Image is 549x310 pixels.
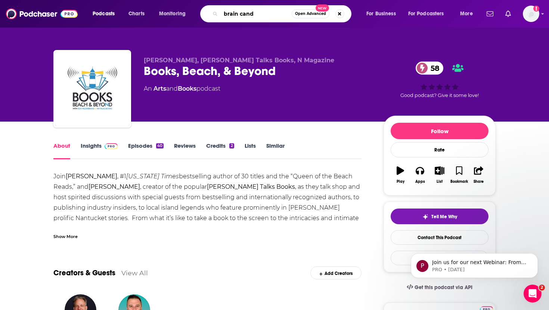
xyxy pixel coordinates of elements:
button: Bookmark [449,162,469,188]
div: 40 [156,143,164,148]
span: Good podcast? Give it some love! [400,93,479,98]
button: Open AdvancedNew [292,9,329,18]
input: Search podcasts, credits, & more... [221,8,292,20]
img: Podchaser - Follow, Share and Rate Podcasts [6,7,78,21]
img: User Profile [523,6,539,22]
button: open menu [403,8,455,20]
em: [US_STATE] Times [126,173,179,180]
img: tell me why sparkle [422,214,428,220]
a: About [53,142,70,159]
iframe: Intercom live chat [524,285,542,303]
a: Arts [153,85,166,92]
a: InsightsPodchaser Pro [81,142,118,159]
div: An podcast [144,84,220,93]
div: Search podcasts, credits, & more... [207,5,359,22]
a: 58 [416,62,443,75]
button: Apps [410,162,429,188]
div: 58Good podcast? Give it some love! [384,57,496,103]
div: Bookmark [450,179,468,184]
div: Join , #1 bestselling author of 30 titles and the “Queen of the Beach Reads,” and , creator of th... [53,171,362,297]
a: Creators & Guests [53,268,115,278]
a: Lists [245,142,256,159]
span: For Business [366,9,396,19]
img: Podchaser Pro [105,143,118,149]
button: Export One-Sheet [391,251,488,265]
span: New [316,4,329,12]
div: Add Creators [310,266,362,279]
span: Tell Me Why [431,214,457,220]
div: Share [474,179,484,184]
span: For Podcasters [408,9,444,19]
span: Monitoring [159,9,186,19]
svg: Add a profile image [533,6,539,12]
a: Similar [266,142,285,159]
a: Books [178,85,196,92]
img: Books, Beach, & Beyond [55,51,130,126]
button: Play [391,162,410,188]
a: Credits2 [206,142,234,159]
button: open menu [87,8,124,20]
span: and [166,85,178,92]
button: open menu [154,8,195,20]
p: Message from PRO, sent 33w ago [32,29,129,35]
span: [PERSON_NAME], [PERSON_NAME] Talks Books, N Magazine [144,57,334,64]
span: 58 [423,62,443,75]
a: Contact This Podcast [391,230,488,245]
b: [PERSON_NAME] Talks Books [207,183,295,190]
div: 2 [229,143,234,148]
span: More [460,9,473,19]
div: Rate [391,142,488,157]
a: Show notifications dropdown [502,7,514,20]
span: Join us for our next Webinar: From Pushback to Payoff: Building Buy-In for Niche Podcast Placemen... [32,22,128,213]
div: List [437,179,443,184]
a: Charts [124,8,149,20]
button: open menu [361,8,405,20]
span: Open Advanced [295,12,326,16]
button: Follow [391,123,488,139]
b: [PERSON_NAME] [66,173,117,180]
button: Share [469,162,488,188]
a: Show notifications dropdown [484,7,496,20]
button: open menu [455,8,482,20]
b: [PERSON_NAME] [89,183,140,190]
span: Charts [128,9,145,19]
iframe: Intercom notifications message [400,238,549,290]
a: Reviews [174,142,196,159]
a: View All [121,269,148,277]
div: Play [397,179,404,184]
span: Logged in as KCarter [523,6,539,22]
span: Podcasts [93,9,115,19]
span: 2 [539,285,545,291]
a: Episodes40 [128,142,164,159]
button: List [430,162,449,188]
button: Show profile menu [523,6,539,22]
div: Apps [415,179,425,184]
button: tell me why sparkleTell Me Why [391,209,488,224]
